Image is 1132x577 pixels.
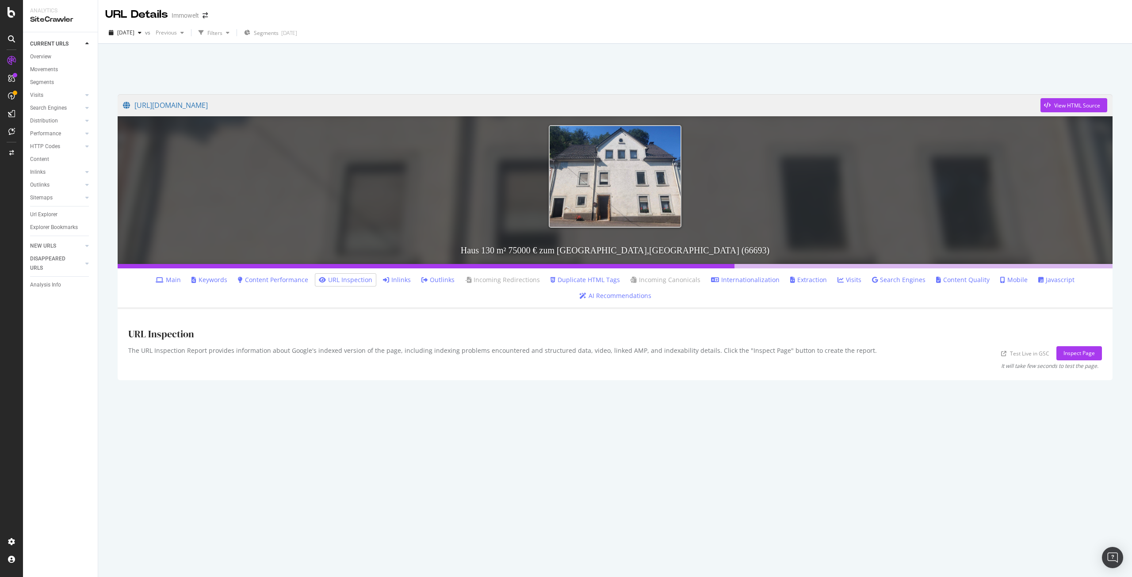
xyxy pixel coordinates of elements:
[30,193,83,203] a: Sitemaps
[30,91,43,100] div: Visits
[1040,98,1107,112] button: View HTML Source
[30,210,57,219] div: Url Explorer
[30,254,83,273] a: DISAPPEARED URLS
[117,29,134,36] span: 2025 Aug. 29th
[549,125,681,228] img: Haus 130 m² 75000 € zum Kauf Saarhölzbach,Mettlach (66693)
[30,241,56,251] div: NEW URLS
[838,275,861,284] a: Visits
[152,26,187,40] button: Previous
[30,168,46,177] div: Inlinks
[30,78,92,87] a: Segments
[1063,349,1095,357] div: Inspect Page
[30,180,50,190] div: Outlinks
[1102,547,1123,568] div: Open Intercom Messenger
[30,241,83,251] a: NEW URLS
[936,275,990,284] a: Content Quality
[241,26,301,40] button: Segments[DATE]
[30,65,92,74] a: Movements
[123,94,1040,116] a: [URL][DOMAIN_NAME]
[254,29,279,37] span: Segments
[152,29,177,36] span: Previous
[30,155,92,164] a: Content
[30,103,83,113] a: Search Engines
[118,237,1113,264] h3: Haus 130 m² 75000 € zum [GEOGRAPHIC_DATA],[GEOGRAPHIC_DATA] (66693)
[1000,275,1028,284] a: Mobile
[145,29,152,36] span: vs
[30,129,61,138] div: Performance
[191,275,227,284] a: Keywords
[30,129,83,138] a: Performance
[105,26,145,40] button: [DATE]
[319,275,372,284] a: URL Inspection
[30,254,75,273] div: DISAPPEARED URLS
[30,78,54,87] div: Segments
[1001,362,1098,370] div: It will take few seconds to test the page.
[207,29,222,37] div: Filters
[790,275,827,284] a: Extraction
[128,329,194,339] h1: URL Inspection
[30,103,67,113] div: Search Engines
[30,168,83,177] a: Inlinks
[281,29,297,37] div: [DATE]
[1001,349,1049,358] a: Test Live in GSC
[238,275,308,284] a: Content Performance
[383,275,411,284] a: Inlinks
[1054,102,1100,109] div: View HTML Source
[128,346,877,370] div: The URL Inspection Report provides information about Google's indexed version of the page, includ...
[30,65,58,74] div: Movements
[579,291,651,300] a: AI Recommendations
[30,52,92,61] a: Overview
[872,275,925,284] a: Search Engines
[30,91,83,100] a: Visits
[551,275,620,284] a: Duplicate HTML Tags
[421,275,455,284] a: Outlinks
[30,180,83,190] a: Outlinks
[195,26,233,40] button: Filters
[30,280,61,290] div: Analysis Info
[30,52,51,61] div: Overview
[30,142,83,151] a: HTTP Codes
[30,116,83,126] a: Distribution
[30,15,91,25] div: SiteCrawler
[105,7,168,22] div: URL Details
[30,210,92,219] a: Url Explorer
[30,142,60,151] div: HTTP Codes
[1056,346,1102,360] button: Inspect Page
[156,275,181,284] a: Main
[172,11,199,20] div: Immowelt
[631,275,700,284] a: Incoming Canonicals
[1038,275,1075,284] a: Javascript
[203,12,208,19] div: arrow-right-arrow-left
[30,193,53,203] div: Sitemaps
[30,39,69,49] div: CURRENT URLS
[30,39,83,49] a: CURRENT URLS
[30,7,91,15] div: Analytics
[465,275,540,284] a: Incoming Redirections
[30,116,58,126] div: Distribution
[30,280,92,290] a: Analysis Info
[30,155,49,164] div: Content
[30,223,78,232] div: Explorer Bookmarks
[30,223,92,232] a: Explorer Bookmarks
[711,275,780,284] a: Internationalization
